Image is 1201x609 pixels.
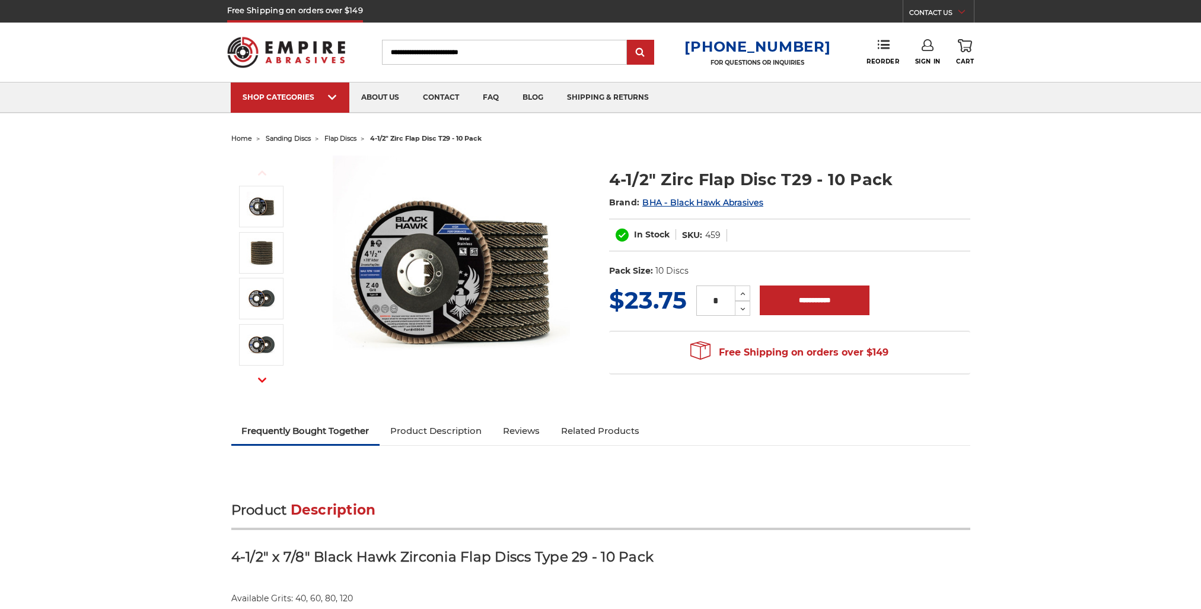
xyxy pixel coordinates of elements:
a: flap discs [324,134,356,142]
a: Cart [956,39,974,65]
span: Sign In [915,58,941,65]
a: Product Description [380,418,492,444]
div: SHOP CATEGORIES [243,93,337,101]
img: 10 pack of premium black hawk flap discs [247,238,276,268]
dt: SKU: [682,229,702,242]
a: home [231,134,252,142]
a: sanding discs [266,134,311,142]
img: 40 grit zirc flap disc [247,284,276,313]
img: Empire Abrasives [227,29,346,75]
a: CONTACT US [909,6,974,23]
span: 4-1/2" zirc flap disc t29 - 10 pack [370,134,482,142]
h1: 4-1/2" Zirc Flap Disc T29 - 10 Pack [609,168,970,191]
span: $23.75 [609,286,687,315]
p: Available Grits: 40, 60, 80, 120 [231,592,970,605]
img: 4.5" Black Hawk Zirconia Flap Disc 10 Pack [333,156,570,393]
a: contact [411,83,471,113]
dt: Pack Size: [609,265,653,277]
a: about us [349,83,411,113]
a: faq [471,83,511,113]
h3: 4-1/2" x 7/8" Black Hawk Zirconia Flap Discs Type 29 - 10 Pack [231,548,970,575]
dd: 459 [705,229,721,242]
dd: 10 Discs [655,265,689,277]
input: Submit [629,41,652,65]
a: Reviews [492,418,550,444]
a: Reorder [866,39,899,65]
a: [PHONE_NUMBER] [684,38,830,55]
a: blog [511,83,555,113]
button: Next [248,367,276,392]
a: shipping & returns [555,83,661,113]
span: Product [231,502,287,518]
span: Brand: [609,197,640,208]
p: FOR QUESTIONS OR INQUIRIES [684,59,830,66]
span: Description [291,502,376,518]
a: Related Products [550,418,650,444]
span: Free Shipping on orders over $149 [690,341,888,364]
button: Previous [248,160,276,186]
img: 60 grit zirc flap disc [247,330,276,360]
a: BHA - Black Hawk Abrasives [642,197,763,208]
span: In Stock [634,229,670,240]
img: 4.5" Black Hawk Zirconia Flap Disc 10 Pack [247,192,276,221]
span: Reorder [866,58,899,65]
span: Cart [956,58,974,65]
a: Frequently Bought Together [231,418,380,444]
